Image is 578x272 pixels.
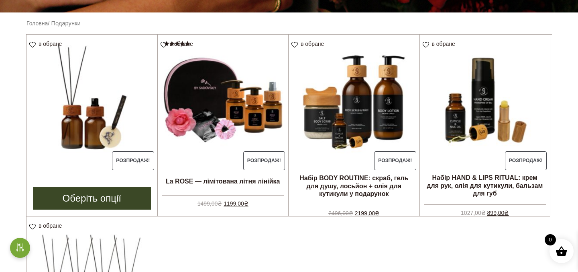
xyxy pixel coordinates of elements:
[420,35,550,208] a: Розпродаж! Набір HAND & LIPS RITUAL: крем для рук, олія для кутикули, бальзам для губ
[29,42,36,48] img: unfavourite.svg
[461,210,486,216] bdi: 1027,00
[289,35,419,208] a: Розпродаж! Набір BODY ROUTINE: скраб, гель для душу, лосьйон + олія для кутикули у подарунок
[161,41,196,47] a: в обране
[29,41,65,47] a: в обране
[349,210,353,216] span: ₴
[244,200,248,207] span: ₴
[291,41,327,47] a: в обране
[224,200,248,207] bdi: 1199,00
[423,41,458,47] a: в обране
[423,42,429,48] img: unfavourite.svg
[355,210,380,216] bdi: 2199,00
[29,223,65,229] a: в обране
[545,234,556,245] span: 0
[291,42,298,48] img: unfavourite.svg
[218,200,222,207] span: ₴
[197,200,222,207] bdi: 1499,00
[375,210,379,216] span: ₴
[158,35,289,208] a: Розпродаж! La ROSE — лімітована літня лінійкаОцінено в 5.00 з 5
[29,224,36,230] img: unfavourite.svg
[112,151,154,171] span: Розпродаж!
[301,41,324,47] span: в обране
[420,171,550,200] h2: Набір HAND & LIPS RITUAL: крем для рук, олія для кутикули, бальзам для губ
[170,41,193,47] span: в обране
[504,210,509,216] span: ₴
[39,41,62,47] span: в обране
[26,19,552,28] nav: Breadcrumb
[161,42,167,48] img: unfavourite.svg
[26,35,157,171] a: Розпродаж!
[33,187,151,210] a: Виберіть опції для " Набір HOME AROMA: аромадифузор, спрей для текстилю, аромасаше"
[289,171,419,201] h2: Набір BODY ROUTINE: скраб, гель для душу, лосьйон + олія для кутикули у подарунок
[328,210,353,216] bdi: 2496,00
[505,151,547,171] span: Розпродаж!
[158,171,289,191] h2: La ROSE — лімітована літня лінійка
[432,41,455,47] span: в обране
[243,151,285,171] span: Розпродаж!
[26,20,48,27] a: Головна
[39,223,62,229] span: в обране
[374,151,416,171] span: Розпродаж!
[481,210,486,216] span: ₴
[487,210,509,216] bdi: 899,00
